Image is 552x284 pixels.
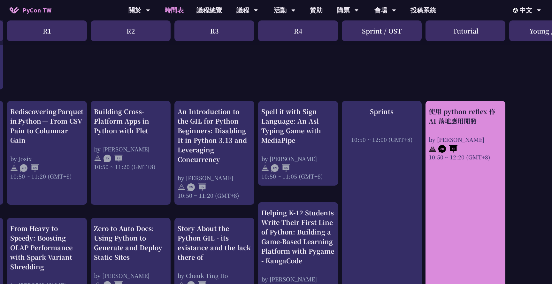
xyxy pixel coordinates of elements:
div: R3 [174,20,254,41]
div: R4 [258,20,338,41]
div: by [PERSON_NAME] [94,145,167,153]
a: Building Cross-Platform Apps in Python with Flet by [PERSON_NAME] 10:50 ~ 11:20 (GMT+8) [94,107,167,171]
img: ENEN.5a408d1.svg [271,164,290,172]
div: 使用 python reflex 作 AI 落地應用開發 [429,107,502,126]
div: by Josix [10,155,84,163]
div: 10:50 ~ 12:00 (GMT+8) [345,135,418,143]
a: PyCon TW [3,2,58,18]
img: ZHZH.38617ef.svg [438,145,457,153]
div: Spell it with Sign Language: An Asl Typing Game with MediaPipe [261,107,335,145]
img: svg+xml;base64,PHN2ZyB4bWxucz0iaHR0cDovL3d3dy53My5vcmcvMjAwMC9zdmciIHdpZHRoPSIyNCIgaGVpZ2h0PSIyNC... [429,145,436,153]
div: by [PERSON_NAME] [261,155,335,163]
div: by [PERSON_NAME] [94,272,167,280]
a: 使用 python reflex 作 AI 落地應用開發 by [PERSON_NAME] 10:50 ~ 12:20 (GMT+8) [429,107,502,161]
img: ENEN.5a408d1.svg [187,183,206,191]
img: svg+xml;base64,PHN2ZyB4bWxucz0iaHR0cDovL3d3dy53My5vcmcvMjAwMC9zdmciIHdpZHRoPSIyNCIgaGVpZ2h0PSIyNC... [94,155,102,162]
div: 10:50 ~ 12:20 (GMT+8) [429,153,502,161]
div: by [PERSON_NAME] [429,135,502,143]
img: svg+xml;base64,PHN2ZyB4bWxucz0iaHR0cDovL3d3dy53My5vcmcvMjAwMC9zdmciIHdpZHRoPSIyNCIgaGVpZ2h0PSIyNC... [178,183,185,191]
div: 10:50 ~ 11:20 (GMT+8) [178,191,251,199]
div: 10:50 ~ 11:20 (GMT+8) [94,163,167,171]
a: Spell it with Sign Language: An Asl Typing Game with MediaPipe by [PERSON_NAME] 10:50 ~ 11:05 (GM... [261,107,335,180]
div: From Heavy to Speedy: Boosting OLAP Performance with Spark Variant Shredding [10,224,84,272]
div: Tutorial [425,20,505,41]
img: ZHEN.371966e.svg [20,164,39,172]
div: Sprints [345,107,418,116]
a: Rediscovering Parquet in Python — From CSV Pain to Columnar Gain by Josix 10:50 ~ 11:20 (GMT+8) [10,107,84,180]
div: Story About the Python GIL - its existance and the lack there of [178,224,251,262]
div: 10:50 ~ 11:05 (GMT+8) [261,172,335,180]
div: Rediscovering Parquet in Python — From CSV Pain to Columnar Gain [10,107,84,145]
div: Zero to Auto Docs: Using Python to Generate and Deploy Static Sites [94,224,167,262]
img: ENEN.5a408d1.svg [103,155,123,162]
div: by Cheuk Ting Ho [178,272,251,280]
img: svg+xml;base64,PHN2ZyB4bWxucz0iaHR0cDovL3d3dy53My5vcmcvMjAwMC9zdmciIHdpZHRoPSIyNCIgaGVpZ2h0PSIyNC... [10,164,18,172]
img: svg+xml;base64,PHN2ZyB4bWxucz0iaHR0cDovL3d3dy53My5vcmcvMjAwMC9zdmciIHdpZHRoPSIyNCIgaGVpZ2h0PSIyNC... [261,164,269,172]
div: by [PERSON_NAME] [178,174,251,182]
img: Locale Icon [513,8,519,13]
div: 10:50 ~ 11:20 (GMT+8) [10,172,84,180]
a: An Introduction to the GIL for Python Beginners: Disabling It in Python 3.13 and Leveraging Concu... [178,107,251,199]
div: Helping K-12 Students Write Their First Line of Python: Building a Game-Based Learning Platform w... [261,208,335,265]
div: Building Cross-Platform Apps in Python with Flet [94,107,167,135]
div: R2 [91,20,171,41]
div: R1 [7,20,87,41]
img: Home icon of PyCon TW 2025 [10,7,19,13]
div: An Introduction to the GIL for Python Beginners: Disabling It in Python 3.13 and Leveraging Concu... [178,107,251,164]
div: Sprint / OST [342,20,422,41]
span: PyCon TW [22,5,51,15]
